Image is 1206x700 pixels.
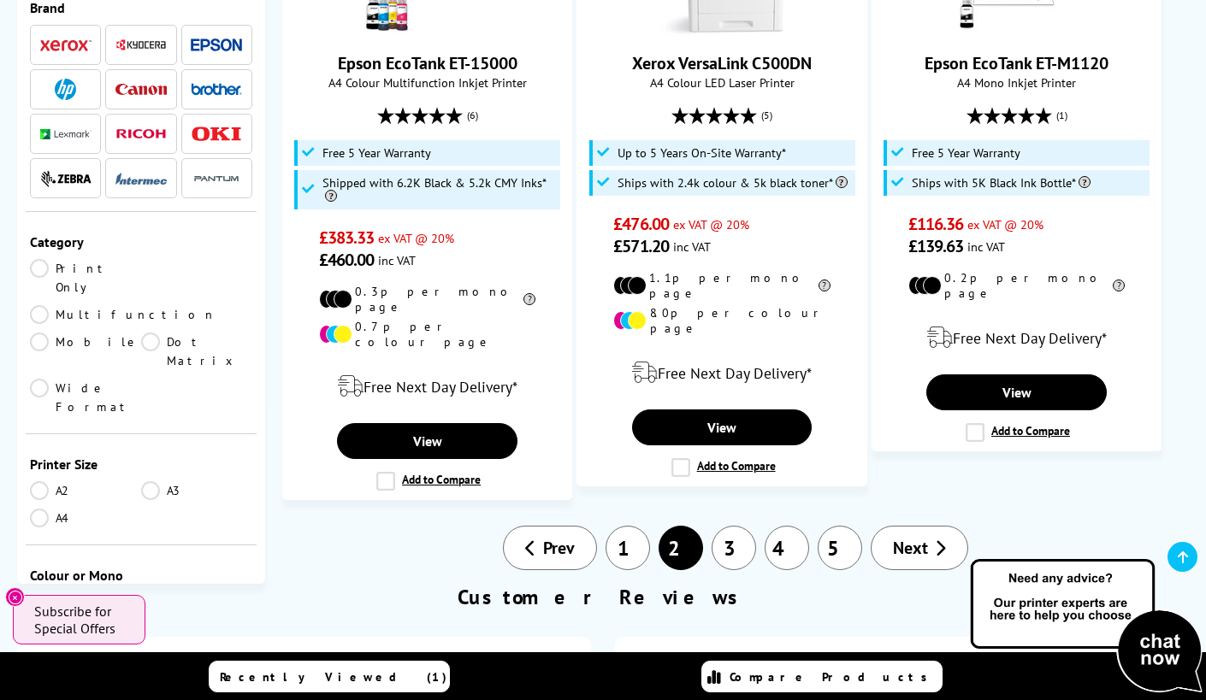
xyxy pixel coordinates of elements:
[191,123,242,144] a: OKI
[40,123,92,144] a: Lexmark
[115,129,167,138] img: Ricoh
[503,526,597,570] a: Prev
[658,21,786,38] a: Xerox VersaLink C500DN
[30,379,141,416] a: Wide Format
[115,38,167,51] img: Kyocera
[618,176,848,190] span: Ships with 2.4k colour & 5k black toner*
[613,305,831,336] li: 8.0p per colour page
[908,235,964,257] span: £139.63
[115,34,167,56] a: Kyocera
[966,423,1070,442] label: Add to Compare
[613,235,669,257] span: £571.20
[606,526,650,570] a: 1
[30,456,252,473] div: Printer Size
[9,584,1197,610] h2: Customer Reviews
[40,79,92,100] a: HP
[632,409,813,445] a: View
[55,79,76,100] img: HP
[818,526,862,570] a: 5
[319,284,536,315] li: 0.3p per mono page
[881,314,1152,362] div: modal_delivery
[319,319,536,350] li: 0.7p per colour page
[141,481,252,500] a: A3
[191,126,242,141] img: OKI
[908,270,1126,301] li: 0.2p per mono page
[40,39,92,51] img: Xerox
[967,556,1206,697] img: Open Live Chat window
[30,567,252,584] div: Colour or Mono
[319,249,375,271] span: £460.00
[893,537,928,559] span: Next
[967,238,1005,255] span: inc VAT
[926,374,1107,410] a: View
[115,168,167,189] a: Intermec
[673,216,749,232] span: ex VAT @ 20%
[40,170,92,187] img: Zebra
[1056,99,1067,132] span: (1)
[376,472,481,491] label: Add to Compare
[881,74,1152,91] span: A4 Mono Inkjet Printer
[953,21,1081,38] a: Epson EcoTank ET-M1120
[765,526,809,570] a: 4
[712,526,756,570] a: 3
[378,252,416,268] span: inc VAT
[912,176,1091,190] span: Ships with 5K Black Ink Bottle*
[191,79,242,100] a: Brother
[40,168,92,189] a: Zebra
[191,34,242,56] a: Epson
[220,669,447,685] span: Recently Viewed (1)
[5,587,25,607] button: Close
[543,537,575,559] span: Prev
[141,332,252,370] a: Dot Matrix
[378,230,454,246] span: ex VAT @ 20%
[912,146,1020,160] span: Free 5 Year Warranty
[115,173,167,185] img: Intermec
[115,84,167,95] img: Canon
[586,349,857,397] div: modal_delivery
[30,509,141,527] a: A4
[701,661,943,692] a: Compare Products
[30,305,216,324] a: Multifunction
[115,123,167,144] a: Ricoh
[337,423,517,459] a: View
[338,52,517,74] a: Epson EcoTank ET-15000
[613,270,831,301] li: 1.1p per mono page
[322,176,556,203] span: Shipped with 6.2K Black & 5.2k CMY Inks*
[30,332,141,370] a: Mobile
[908,213,964,235] span: £116.36
[925,52,1108,74] a: Epson EcoTank ET-M1120
[191,38,242,51] img: Epson
[613,213,669,235] span: £476.00
[209,661,450,692] a: Recently Viewed (1)
[967,216,1043,232] span: ex VAT @ 20%
[618,146,786,160] span: Up to 5 Years On-Site Warranty*
[632,52,812,74] a: Xerox VersaLink C500DN
[30,233,252,250] div: Category
[364,21,492,38] a: Epson EcoTank ET-15000
[761,99,772,132] span: (5)
[292,74,563,91] span: A4 Colour Multifunction Inkjet Printer
[40,129,92,139] img: Lexmark
[40,34,92,56] a: Xerox
[30,259,141,297] a: Print Only
[191,168,242,189] img: Pantum
[115,79,167,100] a: Canon
[586,74,857,91] span: A4 Colour LED Laser Printer
[191,83,242,95] img: Brother
[871,526,968,570] a: Next
[671,458,776,477] label: Add to Compare
[322,146,431,160] span: Free 5 Year Warranty
[467,99,478,132] span: (6)
[730,669,937,685] span: Compare Products
[292,362,563,410] div: modal_delivery
[34,603,128,637] span: Subscribe for Special Offers
[30,481,141,500] a: A2
[319,226,375,249] span: £383.33
[673,238,711,255] span: inc VAT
